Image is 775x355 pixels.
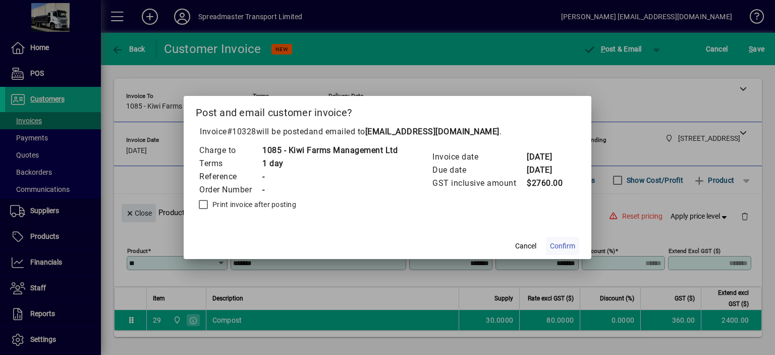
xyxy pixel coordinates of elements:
[210,199,296,210] label: Print invoice after posting
[199,170,262,183] td: Reference
[526,164,567,177] td: [DATE]
[262,170,398,183] td: -
[526,150,567,164] td: [DATE]
[262,183,398,196] td: -
[199,157,262,170] td: Terms
[432,150,526,164] td: Invoice date
[262,144,398,157] td: 1085 - Kiwi Farms Management Ltd
[199,183,262,196] td: Order Number
[550,241,575,251] span: Confirm
[199,144,262,157] td: Charge to
[432,164,526,177] td: Due date
[184,96,591,125] h2: Post and email customer invoice?
[262,157,398,170] td: 1 day
[365,127,500,136] b: [EMAIL_ADDRESS][DOMAIN_NAME]
[196,126,579,138] p: Invoice will be posted .
[546,237,579,255] button: Confirm
[309,127,500,136] span: and emailed to
[227,127,256,136] span: #10328
[515,241,536,251] span: Cancel
[526,177,567,190] td: $2760.00
[510,237,542,255] button: Cancel
[432,177,526,190] td: GST inclusive amount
